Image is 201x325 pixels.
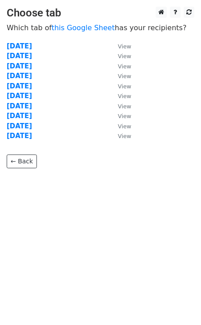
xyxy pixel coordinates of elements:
a: [DATE] [7,52,32,60]
a: View [109,62,131,70]
small: View [118,133,131,139]
a: [DATE] [7,72,32,80]
a: [DATE] [7,42,32,50]
a: View [109,82,131,90]
a: View [109,92,131,100]
a: View [109,42,131,50]
p: Which tab of has your recipients? [7,23,194,32]
small: View [118,113,131,119]
a: View [109,102,131,110]
small: View [118,73,131,79]
a: [DATE] [7,92,32,100]
a: View [109,52,131,60]
a: [DATE] [7,82,32,90]
a: View [109,132,131,140]
small: View [118,123,131,130]
a: View [109,122,131,130]
a: [DATE] [7,112,32,120]
small: View [118,83,131,90]
small: View [118,103,131,110]
a: [DATE] [7,132,32,140]
a: View [109,112,131,120]
a: this Google Sheet [52,24,115,32]
h3: Choose tab [7,7,194,20]
small: View [118,53,131,59]
a: [DATE] [7,102,32,110]
small: View [118,93,131,99]
a: [DATE] [7,122,32,130]
small: View [118,63,131,70]
a: View [109,72,131,80]
a: [DATE] [7,62,32,70]
a: ← Back [7,155,37,168]
small: View [118,43,131,50]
